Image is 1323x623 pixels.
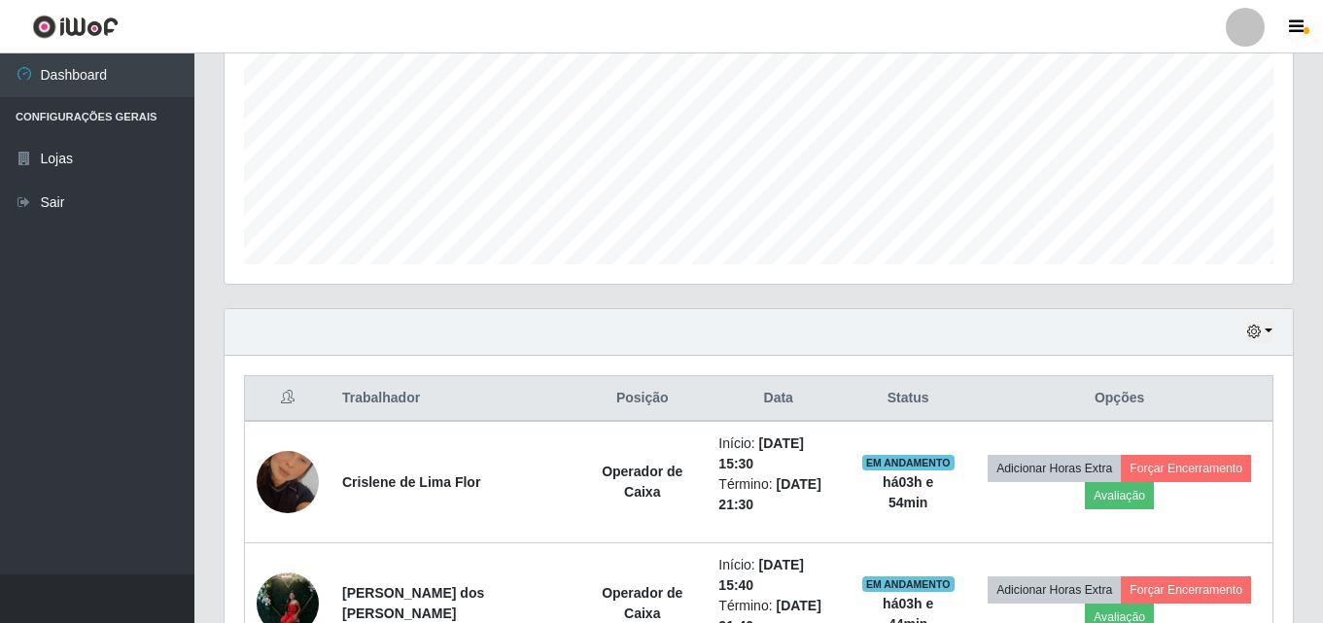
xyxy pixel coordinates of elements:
strong: Operador de Caixa [602,464,682,500]
th: Trabalhador [331,376,577,422]
th: Status [850,376,966,422]
strong: Operador de Caixa [602,585,682,621]
img: CoreUI Logo [32,15,119,39]
button: Forçar Encerramento [1121,576,1251,604]
time: [DATE] 15:40 [718,557,804,593]
button: Adicionar Horas Extra [988,455,1121,482]
span: EM ANDAMENTO [862,576,955,592]
button: Forçar Encerramento [1121,455,1251,482]
time: [DATE] 15:30 [718,435,804,471]
th: Opções [966,376,1272,422]
li: Início: [718,555,838,596]
li: Início: [718,433,838,474]
th: Data [707,376,850,422]
img: 1710860479647.jpeg [257,427,319,537]
strong: [PERSON_NAME] dos [PERSON_NAME] [342,585,484,621]
th: Posição [577,376,707,422]
strong: Crislene de Lima Flor [342,474,480,490]
button: Adicionar Horas Extra [988,576,1121,604]
li: Término: [718,474,838,515]
strong: há 03 h e 54 min [883,474,933,510]
span: EM ANDAMENTO [862,455,955,470]
button: Avaliação [1085,482,1154,509]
